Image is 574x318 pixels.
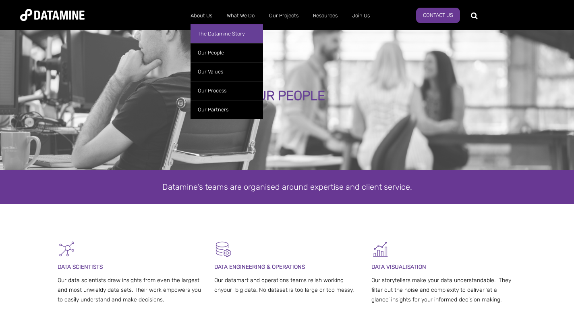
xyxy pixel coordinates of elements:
a: Resources [306,5,345,26]
a: About Us [183,5,220,26]
p: Our data scientists draw insights from even the largest and most unwieldy data sets. Their work e... [58,276,203,304]
img: Graph 5 [371,240,390,258]
span: DATA SCIENTISTS [58,264,103,270]
a: Our Values [191,62,263,81]
span: Datamine's teams are organised around expertise and client service. [162,182,412,192]
img: Graph - Network [58,240,76,258]
a: Join Us [345,5,377,26]
img: Datamine [20,9,85,21]
a: Our Process [191,81,263,100]
a: Our Projects [262,5,306,26]
img: Datamart [214,240,232,258]
a: The Datamine Story [191,24,263,43]
p: Our datamart and operations teams relish working onyour big data. No dataset is too large or too ... [214,276,360,295]
div: OUR PEOPLE [68,89,506,103]
span: DATA ENGINEERING & OPERATIONS [214,264,305,270]
p: Our storytellers make your data understandable. They filter out the noise and complexity to deliv... [371,276,517,304]
a: Contact Us [416,8,460,23]
a: Our Partners [191,100,263,119]
a: Our People [191,43,263,62]
a: What We Do [220,5,262,26]
span: DATA VISUALISATION [371,264,426,270]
